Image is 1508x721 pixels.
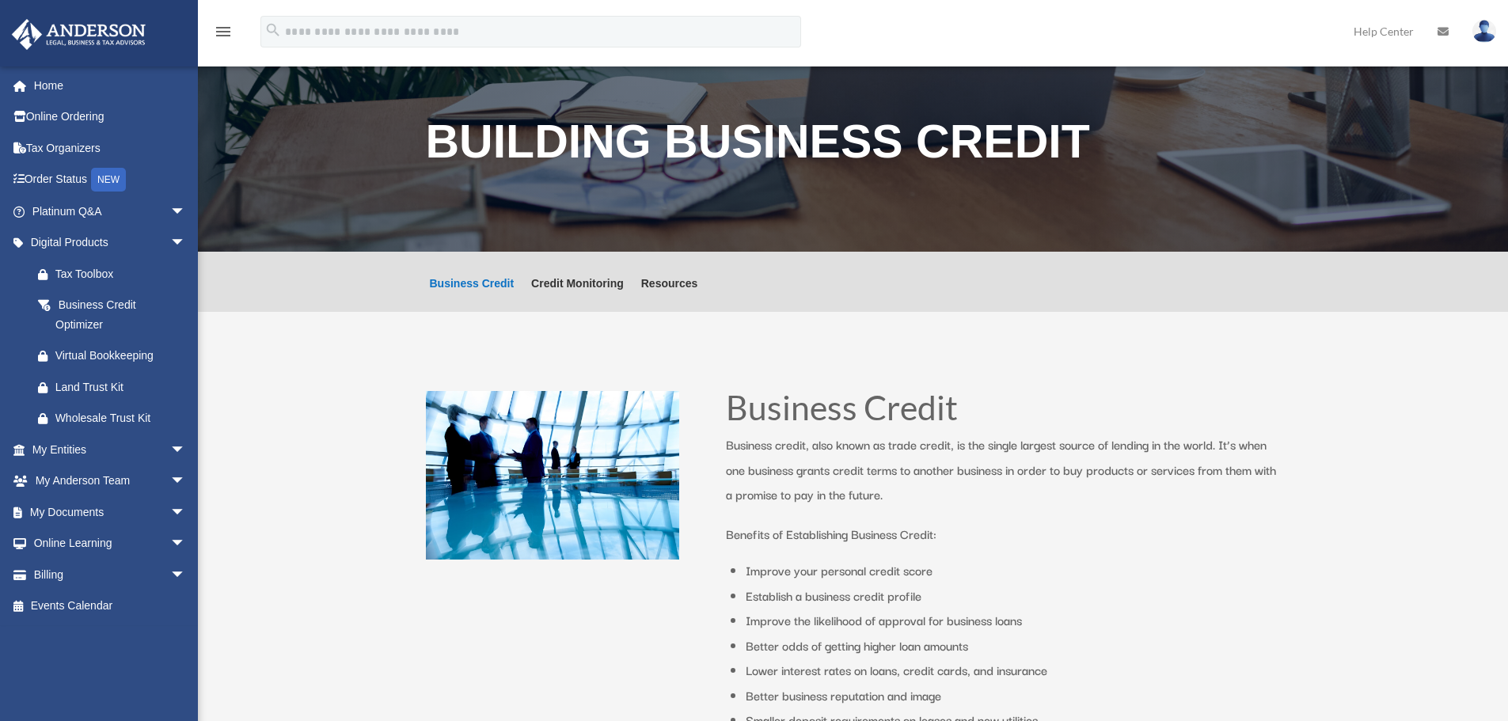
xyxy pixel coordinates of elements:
a: menu [214,28,233,41]
span: arrow_drop_down [170,195,202,228]
div: Virtual Bookkeeping [55,346,190,366]
p: Business credit, also known as trade credit, is the single largest source of lending in the world... [726,432,1280,522]
img: Anderson Advisors Platinum Portal [7,19,150,50]
p: Benefits of Establishing Business Credit: [726,522,1280,547]
li: Better odds of getting higher loan amounts [746,633,1280,658]
div: Tax Toolbox [55,264,190,284]
a: Tax Organizers [11,132,210,164]
span: arrow_drop_down [170,559,202,591]
a: Events Calendar [11,590,210,622]
div: NEW [91,168,126,192]
a: Wholesale Trust Kit [22,403,210,434]
li: Better business reputation and image [746,683,1280,708]
span: arrow_drop_down [170,496,202,529]
a: My Anderson Teamarrow_drop_down [11,465,210,497]
a: Digital Productsarrow_drop_down [11,227,210,259]
span: arrow_drop_down [170,528,202,560]
a: Billingarrow_drop_down [11,559,210,590]
div: Wholesale Trust Kit [55,408,190,428]
li: Establish a business credit profile [746,583,1280,609]
a: Tax Toolbox [22,258,210,290]
div: Business Credit Optimizer [55,295,182,334]
div: Land Trust Kit [55,378,190,397]
i: search [264,21,282,39]
a: Platinum Q&Aarrow_drop_down [11,195,210,227]
a: Online Learningarrow_drop_down [11,528,210,560]
a: Land Trust Kit [22,371,210,403]
i: menu [214,22,233,41]
img: User Pic [1472,20,1496,43]
a: My Entitiesarrow_drop_down [11,434,210,465]
a: Online Ordering [11,101,210,133]
a: Virtual Bookkeeping [22,340,210,372]
a: My Documentsarrow_drop_down [11,496,210,528]
span: arrow_drop_down [170,465,202,498]
a: Order StatusNEW [11,164,210,196]
a: Resources [641,278,698,312]
li: Lower interest rates on loans, credit cards, and insurance [746,658,1280,683]
span: arrow_drop_down [170,227,202,260]
a: Business Credit [430,278,515,312]
h1: Building Business Credit [426,119,1281,173]
li: Improve your personal credit score [746,558,1280,583]
li: Improve the likelihood of approval for business loans [746,608,1280,633]
a: Business Credit Optimizer [22,290,202,340]
a: Credit Monitoring [531,278,624,312]
a: Home [11,70,210,101]
span: arrow_drop_down [170,434,202,466]
h1: Business Credit [726,391,1280,433]
img: business people talking in office [426,391,679,560]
